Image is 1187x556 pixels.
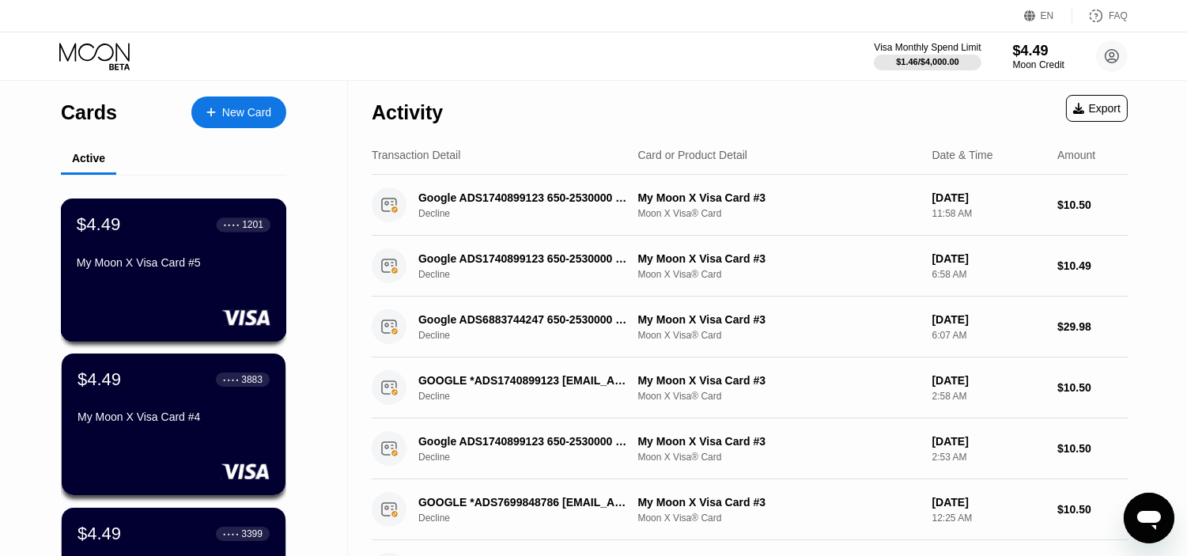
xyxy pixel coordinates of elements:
[932,452,1045,463] div: 2:53 AM
[61,101,117,124] div: Cards
[418,191,630,204] div: Google ADS1740899123 650-2530000 US
[1057,259,1128,272] div: $10.49
[62,354,285,495] div: $4.49● ● ● ●3883My Moon X Visa Card #4
[932,330,1045,341] div: 6:07 AM
[1013,59,1064,70] div: Moon Credit
[1109,10,1128,21] div: FAQ
[372,175,1128,236] div: Google ADS1740899123 650-2530000 USDeclineMy Moon X Visa Card #3Moon X Visa® Card[DATE]11:58 AM$1...
[1041,10,1054,21] div: EN
[637,496,919,509] div: My Moon X Visa Card #3
[418,391,646,402] div: Decline
[372,357,1128,418] div: GOOGLE *ADS1740899123 [EMAIL_ADDRESS]DeclineMy Moon X Visa Card #3Moon X Visa® Card[DATE]2:58 AM$...
[418,435,630,448] div: Google ADS1740899123 650-2530000 US
[932,149,993,161] div: Date & Time
[241,374,263,385] div: 3883
[932,496,1045,509] div: [DATE]
[418,496,630,509] div: GOOGLE *ADS7699848786 [EMAIL_ADDRESS]
[1024,8,1072,24] div: EN
[1073,102,1121,115] div: Export
[932,435,1045,448] div: [DATE]
[637,435,919,448] div: My Moon X Visa Card #3
[637,149,747,161] div: Card or Product Detail
[418,313,630,326] div: Google ADS6883744247 650-2530000 US
[372,297,1128,357] div: Google ADS6883744247 650-2530000 USDeclineMy Moon X Visa Card #3Moon X Visa® Card[DATE]6:07 AM$29.98
[932,252,1045,265] div: [DATE]
[72,152,105,165] div: Active
[932,269,1045,280] div: 6:58 AM
[1124,493,1174,543] iframe: Button to launch messaging window
[896,57,959,66] div: $1.46 / $4,000.00
[223,377,239,382] div: ● ● ● ●
[1057,381,1128,394] div: $10.50
[62,199,285,341] div: $4.49● ● ● ●1201My Moon X Visa Card #5
[1057,199,1128,211] div: $10.50
[418,269,646,280] div: Decline
[418,330,646,341] div: Decline
[637,330,919,341] div: Moon X Visa® Card
[372,418,1128,479] div: Google ADS1740899123 650-2530000 USDeclineMy Moon X Visa Card #3Moon X Visa® Card[DATE]2:53 AM$10.50
[637,191,919,204] div: My Moon X Visa Card #3
[418,513,646,524] div: Decline
[637,252,919,265] div: My Moon X Visa Card #3
[932,208,1045,219] div: 11:58 AM
[418,252,630,265] div: Google ADS1740899123 650-2530000 US
[637,208,919,219] div: Moon X Visa® Card
[637,452,919,463] div: Moon X Visa® Card
[242,219,263,230] div: 1201
[874,42,981,53] div: Visa Monthly Spend Limit
[418,452,646,463] div: Decline
[1013,43,1064,59] div: $4.49
[932,391,1045,402] div: 2:58 AM
[77,214,121,235] div: $4.49
[637,391,919,402] div: Moon X Visa® Card
[874,42,981,70] div: Visa Monthly Spend Limit$1.46/$4,000.00
[1057,503,1128,516] div: $10.50
[191,96,286,128] div: New Card
[372,101,443,124] div: Activity
[932,191,1045,204] div: [DATE]
[1066,95,1128,122] div: Export
[77,524,121,544] div: $4.49
[224,222,240,227] div: ● ● ● ●
[1072,8,1128,24] div: FAQ
[1013,43,1064,70] div: $4.49Moon Credit
[418,374,630,387] div: GOOGLE *ADS1740899123 [EMAIL_ADDRESS]
[77,369,121,390] div: $4.49
[372,479,1128,540] div: GOOGLE *ADS7699848786 [EMAIL_ADDRESS]DeclineMy Moon X Visa Card #3Moon X Visa® Card[DATE]12:25 AM...
[932,374,1045,387] div: [DATE]
[223,531,239,536] div: ● ● ● ●
[932,513,1045,524] div: 12:25 AM
[637,513,919,524] div: Moon X Visa® Card
[222,106,271,119] div: New Card
[241,528,263,539] div: 3399
[77,410,270,423] div: My Moon X Visa Card #4
[637,374,919,387] div: My Moon X Visa Card #3
[418,208,646,219] div: Decline
[932,313,1045,326] div: [DATE]
[637,313,919,326] div: My Moon X Visa Card #3
[372,149,460,161] div: Transaction Detail
[637,269,919,280] div: Moon X Visa® Card
[77,256,270,269] div: My Moon X Visa Card #5
[1057,442,1128,455] div: $10.50
[1057,320,1128,333] div: $29.98
[1057,149,1095,161] div: Amount
[372,236,1128,297] div: Google ADS1740899123 650-2530000 USDeclineMy Moon X Visa Card #3Moon X Visa® Card[DATE]6:58 AM$10.49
